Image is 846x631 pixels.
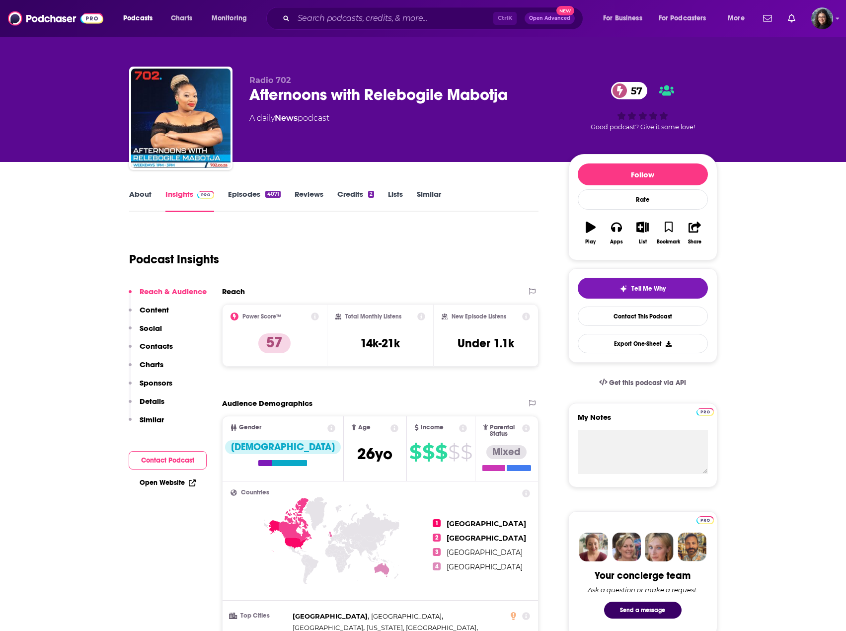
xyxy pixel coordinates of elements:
a: News [275,113,298,123]
button: open menu [205,10,260,26]
span: , [293,611,369,622]
h2: Power Score™ [242,313,281,320]
h2: Audience Demographics [222,398,312,408]
h1: Podcast Insights [129,252,219,267]
h2: Reach [222,287,245,296]
span: Countries [241,489,269,496]
p: Social [140,323,162,333]
p: 57 [258,333,291,353]
a: InsightsPodchaser Pro [165,189,215,212]
span: 3 [433,548,441,556]
div: Bookmark [657,239,680,245]
h3: Top Cities [231,613,289,619]
span: [GEOGRAPHIC_DATA] [447,519,526,528]
span: 26 yo [357,444,392,464]
span: 2 [433,534,441,542]
div: 2 [368,191,374,198]
button: Details [129,396,164,415]
a: Open Website [140,478,196,487]
div: Apps [610,239,623,245]
img: Podchaser Pro [197,191,215,199]
button: Export One-Sheet [578,334,708,353]
span: Age [358,424,371,431]
a: Podchaser - Follow, Share and Rate Podcasts [8,9,103,28]
span: New [556,6,574,15]
p: Details [140,396,164,406]
span: 1 [433,519,441,527]
p: Content [140,305,169,315]
a: Lists [388,189,403,212]
span: $ [422,444,434,460]
img: Podchaser Pro [696,516,714,524]
span: Monitoring [212,11,247,25]
a: 57 [611,82,647,99]
button: Share [682,215,707,251]
h3: Under 1.1k [458,336,514,351]
a: Pro website [696,515,714,524]
img: Podchaser Pro [696,408,714,416]
span: $ [448,444,460,460]
p: Similar [140,415,164,424]
span: Charts [171,11,192,25]
button: Follow [578,163,708,185]
button: Charts [129,360,163,378]
a: Similar [417,189,441,212]
div: Your concierge team [595,569,691,582]
a: Contact This Podcast [578,307,708,326]
span: $ [409,444,421,460]
a: Show notifications dropdown [759,10,776,27]
h2: Total Monthly Listens [345,313,401,320]
span: Get this podcast via API [609,379,686,387]
button: Apps [604,215,629,251]
button: Show profile menu [811,7,833,29]
span: Podcasts [123,11,153,25]
button: tell me why sparkleTell Me Why [578,278,708,299]
div: 4071 [265,191,280,198]
span: Parental Status [490,424,521,437]
a: Reviews [295,189,323,212]
span: Tell Me Why [631,285,666,293]
button: Bookmark [656,215,682,251]
img: Barbara Profile [612,533,641,561]
div: Ask a question or make a request. [588,586,698,594]
button: Similar [129,415,164,433]
span: [GEOGRAPHIC_DATA] [447,534,526,543]
span: [GEOGRAPHIC_DATA] [447,562,523,571]
img: User Profile [811,7,833,29]
a: Show notifications dropdown [784,10,799,27]
p: Charts [140,360,163,369]
div: Rate [578,189,708,210]
p: Reach & Audience [140,287,207,296]
span: $ [435,444,447,460]
p: Sponsors [140,378,172,388]
span: , [371,611,443,622]
div: Share [688,239,701,245]
h3: 14k-21k [360,336,400,351]
a: Charts [164,10,198,26]
button: Contacts [129,341,173,360]
span: Radio 702 [249,76,291,85]
a: Credits2 [337,189,374,212]
button: open menu [721,10,757,26]
a: Afternoons with Relebogile Mabotja [131,69,231,168]
span: For Business [603,11,642,25]
span: Logged in as SiobhanvanWyk [811,7,833,29]
span: 57 [621,82,647,99]
button: Play [578,215,604,251]
div: Search podcasts, credits, & more... [276,7,593,30]
img: tell me why sparkle [619,285,627,293]
span: For Podcasters [659,11,706,25]
span: Gender [239,424,261,431]
button: Reach & Audience [129,287,207,305]
button: Contact Podcast [129,451,207,470]
button: Social [129,323,162,342]
button: Send a message [604,602,682,619]
h2: New Episode Listens [452,313,506,320]
div: [DEMOGRAPHIC_DATA] [225,440,341,454]
span: More [728,11,745,25]
div: Mixed [486,445,527,459]
img: Jon Profile [678,533,706,561]
img: Sydney Profile [579,533,608,561]
span: [GEOGRAPHIC_DATA] [371,612,442,620]
p: Contacts [140,341,173,351]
